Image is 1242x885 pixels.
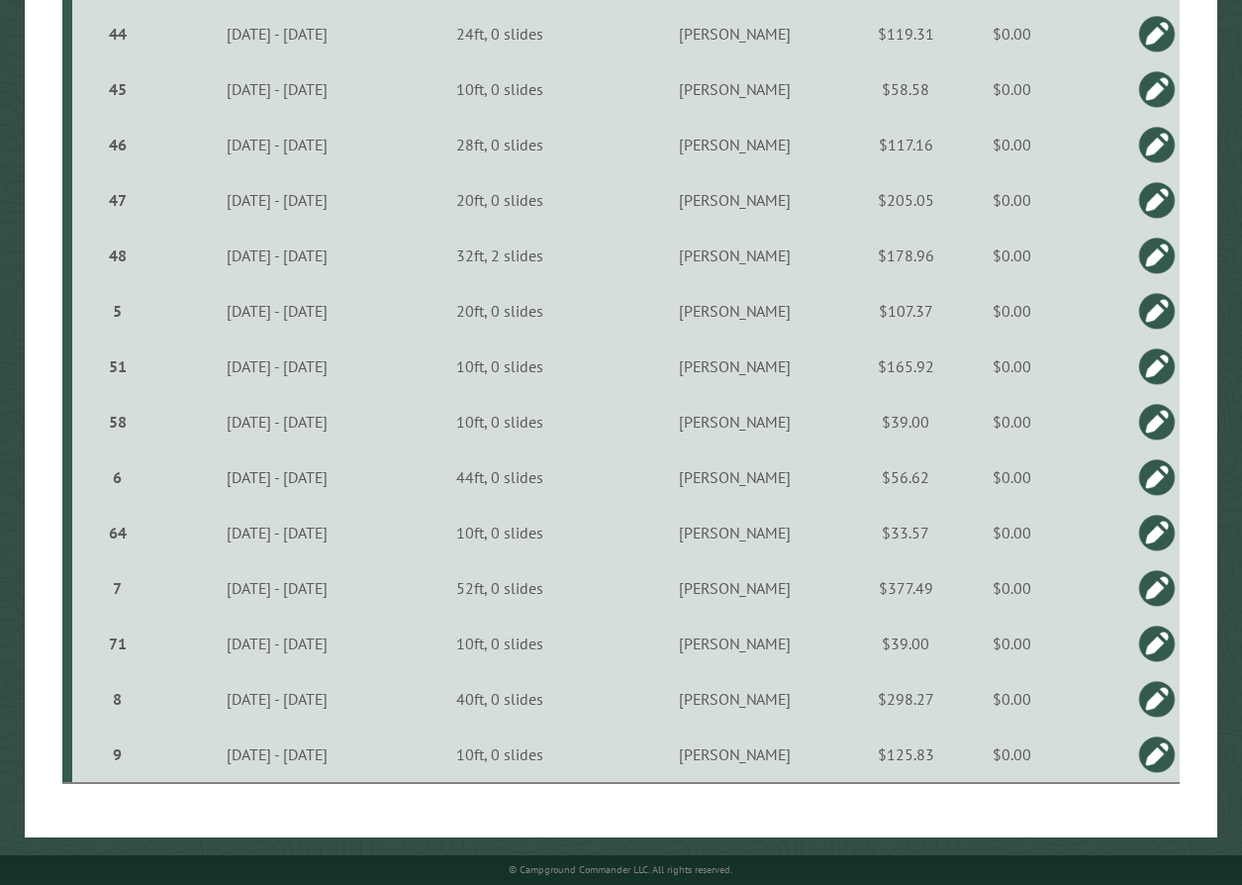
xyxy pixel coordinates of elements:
td: $0.00 [945,117,1078,172]
div: 71 [80,634,155,653]
div: 6 [80,467,155,487]
td: $165.92 [866,339,945,394]
div: 51 [80,356,155,376]
td: $0.00 [945,6,1078,61]
div: [DATE] - [DATE] [161,24,393,44]
td: $0.00 [945,727,1078,783]
td: [PERSON_NAME] [604,61,866,117]
td: [PERSON_NAME] [604,172,866,228]
td: 10ft, 0 slides [396,616,604,671]
td: [PERSON_NAME] [604,560,866,616]
div: [DATE] - [DATE] [161,467,393,487]
td: 52ft, 0 slides [396,560,604,616]
td: [PERSON_NAME] [604,117,866,172]
td: [PERSON_NAME] [604,394,866,449]
td: 10ft, 0 slides [396,505,604,560]
td: 40ft, 0 slides [396,671,604,727]
div: [DATE] - [DATE] [161,412,393,432]
td: $0.00 [945,505,1078,560]
td: 24ft, 0 slides [396,6,604,61]
td: $119.31 [866,6,945,61]
td: $125.83 [866,727,945,783]
td: 28ft, 0 slides [396,117,604,172]
td: [PERSON_NAME] [604,449,866,505]
div: 46 [80,135,155,154]
td: $0.00 [945,616,1078,671]
td: $0.00 [945,228,1078,283]
td: $107.37 [866,283,945,339]
td: $178.96 [866,228,945,283]
div: [DATE] - [DATE] [161,634,393,653]
td: [PERSON_NAME] [604,339,866,394]
td: $0.00 [945,283,1078,339]
div: [DATE] - [DATE] [161,135,393,154]
td: 10ft, 0 slides [396,727,604,783]
td: [PERSON_NAME] [604,727,866,783]
div: 47 [80,190,155,210]
td: $56.62 [866,449,945,505]
td: 20ft, 0 slides [396,172,604,228]
div: [DATE] - [DATE] [161,356,393,376]
td: 32ft, 2 slides [396,228,604,283]
div: 48 [80,246,155,265]
div: [DATE] - [DATE] [161,523,393,542]
td: $58.58 [866,61,945,117]
td: $0.00 [945,560,1078,616]
td: [PERSON_NAME] [604,671,866,727]
div: 8 [80,689,155,709]
td: 44ft, 0 slides [396,449,604,505]
div: 64 [80,523,155,542]
td: $0.00 [945,394,1078,449]
div: 9 [80,744,155,764]
td: 20ft, 0 slides [396,283,604,339]
td: $0.00 [945,172,1078,228]
td: $205.05 [866,172,945,228]
small: © Campground Commander LLC. All rights reserved. [509,863,732,876]
td: $33.57 [866,505,945,560]
div: 58 [80,412,155,432]
div: [DATE] - [DATE] [161,744,393,764]
td: [PERSON_NAME] [604,6,866,61]
div: 44 [80,24,155,44]
div: 45 [80,79,155,99]
td: [PERSON_NAME] [604,616,866,671]
div: [DATE] - [DATE] [161,689,393,709]
td: [PERSON_NAME] [604,283,866,339]
div: [DATE] - [DATE] [161,79,393,99]
td: $0.00 [945,671,1078,727]
div: [DATE] - [DATE] [161,246,393,265]
div: [DATE] - [DATE] [161,190,393,210]
td: [PERSON_NAME] [604,505,866,560]
div: [DATE] - [DATE] [161,578,393,598]
div: 7 [80,578,155,598]
td: 10ft, 0 slides [396,394,604,449]
td: $39.00 [866,394,945,449]
td: $39.00 [866,616,945,671]
td: $117.16 [866,117,945,172]
td: $0.00 [945,449,1078,505]
td: 10ft, 0 slides [396,339,604,394]
td: $0.00 [945,339,1078,394]
div: 5 [80,301,155,321]
td: [PERSON_NAME] [604,228,866,283]
td: $298.27 [866,671,945,727]
td: 10ft, 0 slides [396,61,604,117]
td: $0.00 [945,61,1078,117]
div: [DATE] - [DATE] [161,301,393,321]
td: $377.49 [866,560,945,616]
